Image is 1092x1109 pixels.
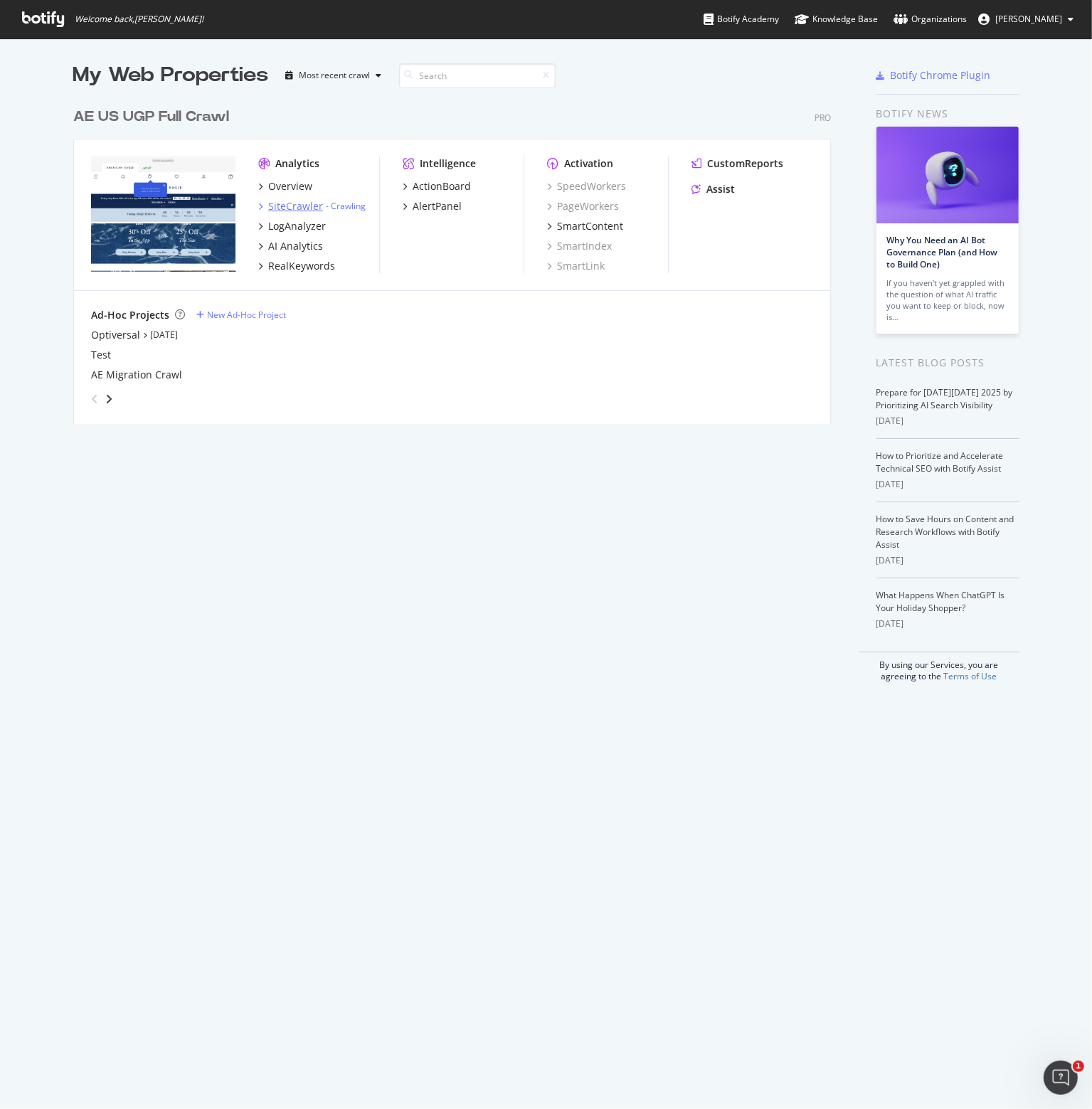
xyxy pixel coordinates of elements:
[704,12,779,26] div: Botify Academy
[326,200,366,212] div: -
[91,348,111,362] a: Test
[73,107,229,127] div: AE US UGP Full Crawl
[73,90,842,424] div: grid
[795,12,878,26] div: Knowledge Base
[1073,1061,1084,1072] span: 1
[876,106,1019,122] div: Botify news
[73,107,235,127] a: AE US UGP Full Crawl
[399,63,556,88] input: Search
[564,156,613,171] div: Activation
[280,64,388,87] button: Most recent crawl
[887,234,998,270] a: Why You Need an AI Bot Governance Plan (and How to Build One)
[403,179,471,193] a: ActionBoard
[547,259,605,273] a: SmartLink
[876,68,991,83] a: Botify Chrome Plugin
[268,259,335,273] div: RealKeywords
[91,156,235,272] img: www.ae.com
[91,368,182,382] a: AE Migration Crawl
[1044,1061,1078,1095] iframe: Intercom live chat
[275,156,319,171] div: Analytics
[876,589,1005,614] a: What Happens When ChatGPT Is Your Holiday Shopper?
[91,308,169,322] div: Ad-Hoc Projects
[75,14,203,25] span: Welcome back, [PERSON_NAME] !
[876,415,1019,428] div: [DATE]
[943,670,997,682] a: Terms of Use
[876,554,1019,567] div: [DATE]
[150,329,178,341] a: [DATE]
[547,219,623,233] a: SmartContent
[196,309,286,321] a: New Ad-Hoc Project
[258,219,326,233] a: LogAnalyzer
[268,179,312,193] div: Overview
[547,179,626,193] a: SpeedWorkers
[995,13,1062,25] span: Eric Hammond
[859,652,1019,682] div: By using our Services, you are agreeing to the
[691,156,783,171] a: CustomReports
[547,199,619,213] a: PageWorkers
[91,328,140,342] a: Optiversal
[413,199,462,213] div: AlertPanel
[258,239,323,253] a: AI Analytics
[876,127,1019,223] img: Why You Need an AI Bot Governance Plan (and How to Build One)
[876,355,1019,371] div: Latest Blog Posts
[967,8,1085,31] button: [PERSON_NAME]
[85,388,104,410] div: angle-left
[706,182,735,196] div: Assist
[258,179,312,193] a: Overview
[876,513,1014,551] a: How to Save Hours on Content and Research Workflows with Botify Assist
[413,179,471,193] div: ActionBoard
[547,239,612,253] a: SmartIndex
[815,112,831,124] div: Pro
[707,156,783,171] div: CustomReports
[557,219,623,233] div: SmartContent
[876,617,1019,630] div: [DATE]
[207,309,286,321] div: New Ad-Hoc Project
[887,277,1008,323] div: If you haven’t yet grappled with the question of what AI traffic you want to keep or block, now is…
[891,68,991,83] div: Botify Chrome Plugin
[331,200,366,212] a: Crawling
[104,392,114,406] div: angle-right
[876,450,1004,474] a: How to Prioritize and Accelerate Technical SEO with Botify Assist
[258,199,366,213] a: SiteCrawler- Crawling
[876,478,1019,491] div: [DATE]
[876,386,1013,411] a: Prepare for [DATE][DATE] 2025 by Prioritizing AI Search Visibility
[258,259,335,273] a: RealKeywords
[268,239,323,253] div: AI Analytics
[73,61,269,90] div: My Web Properties
[268,199,323,213] div: SiteCrawler
[894,12,967,26] div: Organizations
[299,71,371,80] div: Most recent crawl
[420,156,476,171] div: Intelligence
[691,182,735,196] a: Assist
[268,219,326,233] div: LogAnalyzer
[403,199,462,213] a: AlertPanel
